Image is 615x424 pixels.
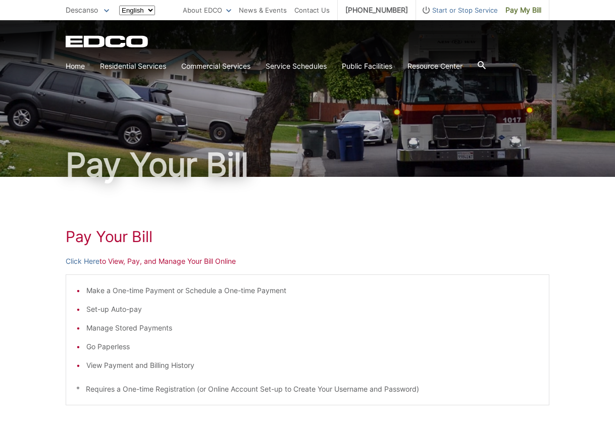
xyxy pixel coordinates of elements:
a: Commercial Services [181,61,250,72]
a: Service Schedules [266,61,327,72]
li: Manage Stored Payments [86,322,539,334]
a: News & Events [239,5,287,16]
a: Click Here [66,256,99,267]
h1: Pay Your Bill [66,227,549,246]
h1: Pay Your Bill [66,149,549,181]
select: Select a language [119,6,155,15]
a: About EDCO [183,5,231,16]
li: Set-up Auto-pay [86,304,539,315]
a: Resource Center [407,61,463,72]
li: Make a One-time Payment or Schedule a One-time Payment [86,285,539,296]
a: Contact Us [294,5,330,16]
p: to View, Pay, and Manage Your Bill Online [66,256,549,267]
a: Home [66,61,85,72]
a: Residential Services [100,61,166,72]
span: Descanso [66,6,98,14]
a: EDCD logo. Return to the homepage. [66,35,149,48]
p: * Requires a One-time Registration (or Online Account Set-up to Create Your Username and Password) [76,384,539,395]
a: Public Facilities [342,61,392,72]
li: Go Paperless [86,341,539,352]
span: Pay My Bill [505,5,541,16]
li: View Payment and Billing History [86,360,539,371]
